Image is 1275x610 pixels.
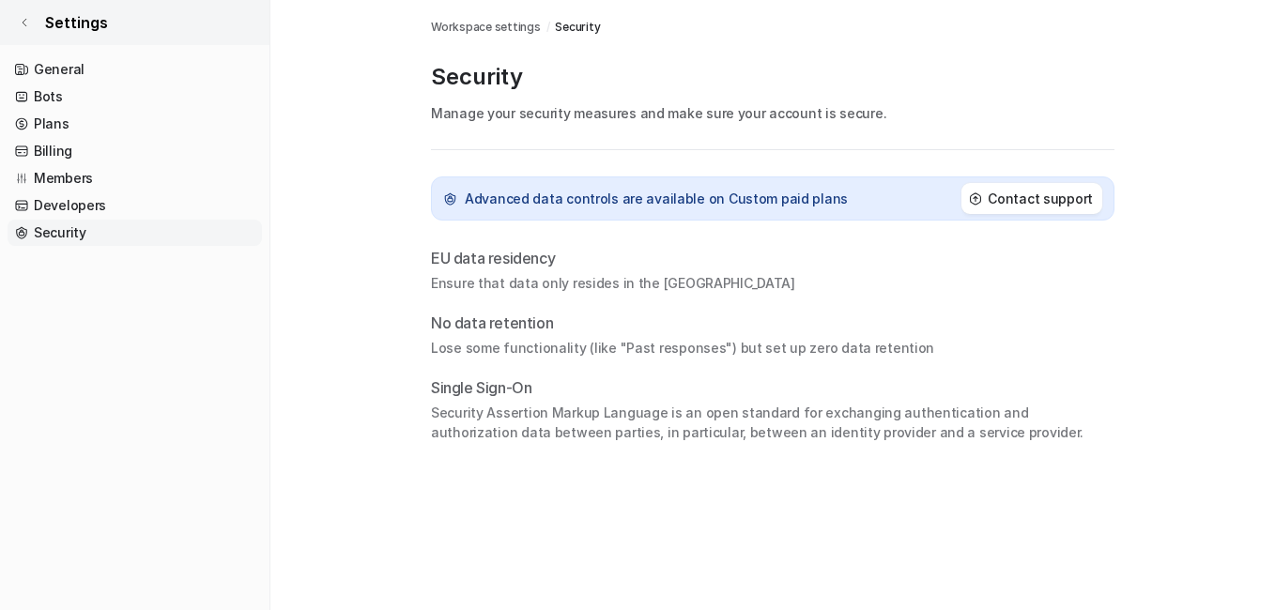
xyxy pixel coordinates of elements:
[8,220,262,246] a: Security
[465,189,848,208] p: Advanced data controls are available on Custom paid plans
[431,338,1114,358] p: Lose some functionality (like "Past responses") but set up zero data retention
[8,56,262,83] a: General
[45,11,108,34] span: Settings
[546,19,550,36] span: /
[431,403,1114,442] p: Security Assertion Markup Language is an open standard for exchanging authentication and authoriz...
[431,312,1114,334] p: No data retention
[8,165,262,191] a: Members
[8,192,262,219] a: Developers
[961,183,1102,214] button: Contact support
[8,138,262,164] a: Billing
[988,189,1093,208] h2: Contact support
[431,19,541,36] a: Workspace settings
[8,111,262,137] a: Plans
[431,273,1114,293] p: Ensure that data only resides in the [GEOGRAPHIC_DATA]
[431,62,1114,92] p: Security
[431,247,555,269] p: EU data residency
[431,103,1114,123] p: Manage your security measures and make sure your account is secure.
[555,19,600,36] a: Security
[431,376,1114,399] p: Single Sign-On
[8,84,262,110] a: Bots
